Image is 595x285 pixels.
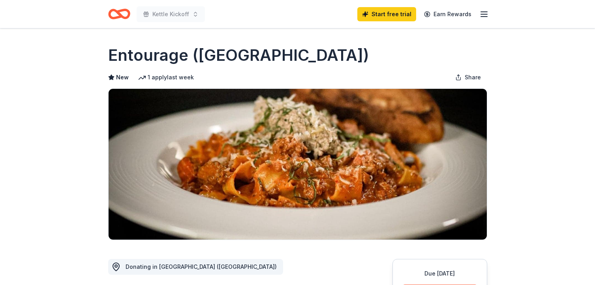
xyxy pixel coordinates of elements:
[465,73,481,82] span: Share
[137,6,205,22] button: Kettle Kickoff
[138,73,194,82] div: 1 apply last week
[116,73,129,82] span: New
[152,9,189,19] span: Kettle Kickoff
[109,89,487,240] img: Image for Entourage (Naperville)
[108,5,130,23] a: Home
[449,69,487,85] button: Share
[402,269,477,278] div: Due [DATE]
[108,44,369,66] h1: Entourage ([GEOGRAPHIC_DATA])
[357,7,416,21] a: Start free trial
[126,263,277,270] span: Donating in [GEOGRAPHIC_DATA] ([GEOGRAPHIC_DATA])
[419,7,476,21] a: Earn Rewards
